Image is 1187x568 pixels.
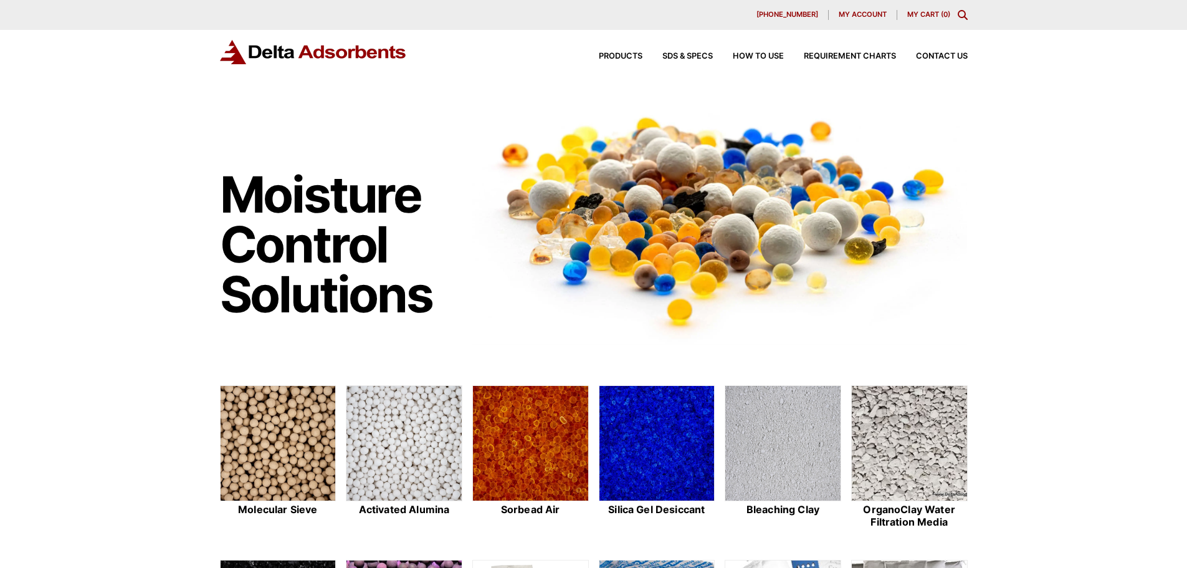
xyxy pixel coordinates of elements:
[725,504,841,516] h2: Bleaching Clay
[851,385,968,530] a: OrganoClay Water Filtration Media
[599,52,642,60] span: Products
[642,52,713,60] a: SDS & SPECS
[907,10,950,19] a: My Cart (0)
[220,385,336,530] a: Molecular Sieve
[958,10,968,20] div: Toggle Modal Content
[346,385,462,530] a: Activated Alumina
[346,504,462,516] h2: Activated Alumina
[829,10,897,20] a: My account
[472,385,589,530] a: Sorbead Air
[851,504,968,527] h2: OrganoClay Water Filtration Media
[733,52,784,60] span: How to Use
[220,504,336,516] h2: Molecular Sieve
[896,52,968,60] a: Contact Us
[220,40,407,64] img: Delta Adsorbents
[220,170,460,319] h1: Moisture Control Solutions
[784,52,896,60] a: Requirement Charts
[599,504,715,516] h2: Silica Gel Desiccant
[472,504,589,516] h2: Sorbead Air
[756,11,818,18] span: [PHONE_NUMBER]
[599,385,715,530] a: Silica Gel Desiccant
[713,52,784,60] a: How to Use
[804,52,896,60] span: Requirement Charts
[943,10,948,19] span: 0
[746,10,829,20] a: [PHONE_NUMBER]
[725,385,841,530] a: Bleaching Clay
[579,52,642,60] a: Products
[916,52,968,60] span: Contact Us
[472,94,968,345] img: Image
[839,11,887,18] span: My account
[662,52,713,60] span: SDS & SPECS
